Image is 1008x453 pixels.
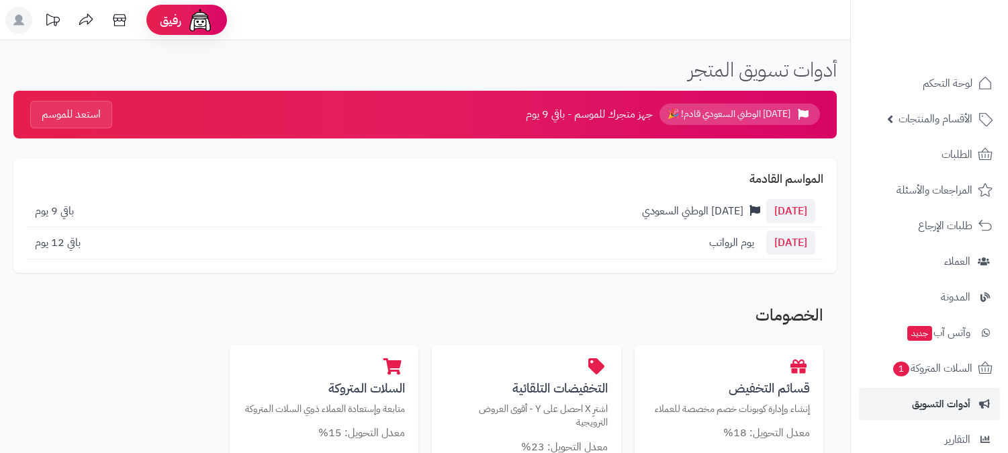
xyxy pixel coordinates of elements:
[659,104,820,125] span: [DATE] الوطني السعودي قادم! 🎉
[944,252,970,271] span: العملاء
[941,288,970,306] span: المدونة
[923,74,972,93] span: لوحة التحكم
[912,395,970,413] span: أدوات التسويق
[859,245,1000,278] a: العملاء
[766,231,815,255] span: [DATE]
[892,359,972,378] span: السلات المتروكة
[526,107,653,122] span: جهز متجرك للموسم - باقي 9 يوم
[445,402,608,429] p: اشترِ X احصل على Y - أقوى العروض الترويجية
[942,145,972,164] span: الطلبات
[859,317,1000,349] a: وآتس آبجديد
[243,381,406,395] h3: السلات المتروكة
[445,381,608,395] h3: التخفيضات التلقائية
[859,138,1000,171] a: الطلبات
[859,210,1000,242] a: طلبات الإرجاع
[642,203,743,219] span: [DATE] الوطني السعودي
[918,216,972,235] span: طلبات الإرجاع
[318,425,405,441] small: معدل التحويل: 15%
[906,323,970,342] span: وآتس آب
[859,352,1000,384] a: السلات المتروكة1
[160,12,181,28] span: رفيق
[27,306,823,331] h2: الخصومات
[35,235,81,251] span: باقي 12 يوم
[859,388,1000,420] a: أدوات التسويق
[859,67,1000,99] a: لوحة التحكم
[859,174,1000,206] a: المراجعات والأسئلة
[648,381,811,395] h3: قسائم التخفيض
[899,110,972,128] span: الأقسام والمنتجات
[907,326,932,341] span: جديد
[917,24,995,52] img: logo-2.png
[859,281,1000,313] a: المدونة
[648,402,811,416] p: إنشاء وإدارة كوبونات خصم مخصصة للعملاء
[36,7,69,37] a: تحديثات المنصة
[766,199,815,223] span: [DATE]
[187,7,214,34] img: ai-face.png
[897,181,972,200] span: المراجعات والأسئلة
[35,203,74,219] span: باقي 9 يوم
[27,172,823,186] h2: المواسم القادمة
[945,430,970,449] span: التقارير
[892,361,910,376] span: 1
[723,425,810,441] small: معدل التحويل: 18%
[243,402,406,416] p: متابعة وإستعادة العملاء ذوي السلات المتروكة
[709,235,754,251] span: يوم الرواتب
[688,58,837,81] h1: أدوات تسويق المتجر
[30,101,112,128] button: استعد للموسم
